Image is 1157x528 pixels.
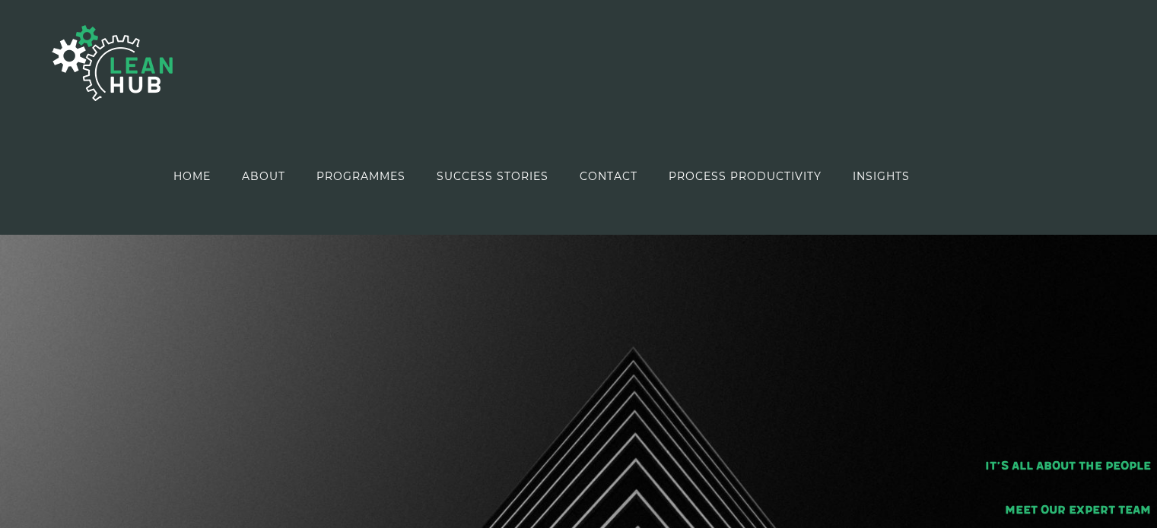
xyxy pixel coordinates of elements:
span: INSIGHTS [853,171,910,182]
a: HOME [173,132,211,220]
a: SUCCESS STORIES [437,132,548,220]
span: CONTACT [580,171,637,182]
a: ABOUT [242,132,285,220]
a: INSIGHTS [853,132,910,220]
strong: It’s all about the people Meet our expert team [985,460,1151,517]
a: PROCESS PRODUCTIVITY [669,132,822,220]
a: PROGRAMMES [316,132,405,220]
span: PROCESS PRODUCTIVITY [669,171,822,182]
span: PROGRAMMES [316,171,405,182]
span: ABOUT [242,171,285,182]
img: The Lean Hub | Optimising productivity with Lean Logo [37,9,189,117]
a: CONTACT [580,132,637,220]
nav: Main Menu [173,132,910,220]
span: SUCCESS STORIES [437,171,548,182]
span: HOME [173,171,211,182]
